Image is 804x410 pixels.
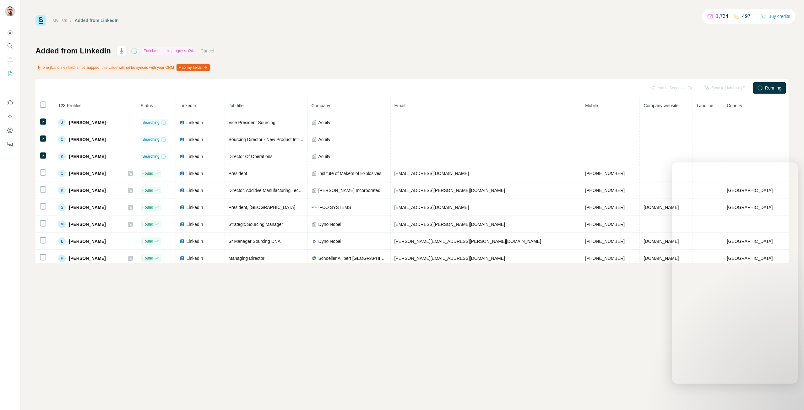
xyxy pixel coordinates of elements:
span: [EMAIL_ADDRESS][DOMAIN_NAME] [394,171,469,176]
span: [DOMAIN_NAME] [644,205,679,210]
span: Director, Additive Manufacturing Technology [229,188,314,193]
span: LinkedIn [187,238,203,244]
span: [EMAIL_ADDRESS][DOMAIN_NAME] [394,205,469,210]
span: Job title [229,103,244,108]
span: Acuity [318,119,330,126]
span: [PHONE_NUMBER] [585,239,625,244]
span: Acuity [318,136,330,143]
div: Added from LinkedIn [75,17,119,24]
span: Country [727,103,742,108]
div: L [58,238,66,245]
img: Avatar [5,6,15,16]
span: [PERSON_NAME] [69,153,106,160]
span: [PERSON_NAME] [69,119,106,126]
span: Schoeller Allibert [GEOGRAPHIC_DATA] [318,255,387,261]
span: [PHONE_NUMBER] [585,256,625,261]
div: C [58,170,66,177]
button: Search [5,40,15,52]
span: [PERSON_NAME] [69,136,106,143]
span: Searching [143,137,160,142]
img: company-logo [312,239,317,244]
img: company-logo [312,205,317,210]
span: LinkedIn [187,187,203,194]
span: IFCO SYSTEMS [318,204,351,210]
span: Managing Director [229,256,264,261]
img: LinkedIn logo [180,137,185,142]
span: Found [143,205,153,210]
span: Dyno Nobel [318,221,341,227]
button: Use Surfe on LinkedIn [5,97,15,108]
div: K [58,187,66,194]
span: Status [141,103,153,108]
span: LinkedIn [187,204,203,210]
a: My lists [52,18,67,23]
span: Email [394,103,405,108]
span: LinkedIn [187,136,203,143]
div: K [58,153,66,160]
span: LinkedIn [187,170,203,177]
span: [PERSON_NAME] [69,204,106,210]
p: 1,734 [716,13,728,20]
span: Dyno Nobel [318,238,341,244]
span: [PHONE_NUMBER] [585,171,625,176]
span: Running [765,85,781,91]
img: LinkedIn logo [180,222,185,227]
div: J [58,119,66,126]
span: [PERSON_NAME][EMAIL_ADDRESS][PERSON_NAME][DOMAIN_NAME] [394,239,541,244]
span: LinkedIn [187,221,203,227]
span: [EMAIL_ADDRESS][PERSON_NAME][DOMAIN_NAME] [394,222,505,227]
span: [DOMAIN_NAME] [644,256,679,261]
span: [PHONE_NUMBER] [585,222,625,227]
span: Company website [644,103,678,108]
span: President, [GEOGRAPHIC_DATA] [229,205,296,210]
div: K [58,254,66,262]
span: [PHONE_NUMBER] [585,205,625,210]
span: [PERSON_NAME] [69,255,106,261]
iframe: Intercom live chat [672,162,798,384]
span: [PERSON_NAME] Incorporated [318,187,381,194]
span: [PHONE_NUMBER] [585,188,625,193]
span: [DOMAIN_NAME] [644,239,679,244]
button: Buy credits [761,12,790,21]
div: M [58,221,66,228]
span: Acuity [318,153,330,160]
button: My lists [5,68,15,79]
span: Landline [697,103,713,108]
span: Strategic Sourcing Manager [229,222,283,227]
img: LinkedIn logo [180,154,185,159]
span: Found [143,221,153,227]
span: [PERSON_NAME] [69,170,106,177]
button: Use Surfe API [5,111,15,122]
iframe: Intercom live chat [783,389,798,404]
img: LinkedIn logo [180,239,185,244]
img: LinkedIn logo [180,171,185,176]
span: President [229,171,247,176]
span: Found [143,171,153,176]
span: Searching [143,120,160,125]
span: Vice President Sourcing [229,120,275,125]
h1: Added from LinkedIn [35,46,111,56]
span: Searching [143,154,160,159]
img: LinkedIn logo [180,120,185,125]
span: Mobile [585,103,598,108]
img: company-logo [312,256,317,261]
span: Found [143,238,153,244]
span: [PERSON_NAME][EMAIL_ADDRESS][DOMAIN_NAME] [394,256,505,261]
span: Found [143,188,153,193]
span: Sr Manager Sourcing DNA [229,239,281,244]
span: LinkedIn [187,119,203,126]
span: Sourcing Director - New Product Introduction [229,137,316,142]
span: LinkedIn [187,153,203,160]
button: Dashboard [5,125,15,136]
span: [EMAIL_ADDRESS][PERSON_NAME][DOMAIN_NAME] [394,188,505,193]
span: LinkedIn [180,103,196,108]
div: Phone (Landline) field is not mapped, this value will not be synced with your CRM [35,62,211,73]
li: / [70,17,72,24]
span: [PERSON_NAME] [69,187,106,194]
img: Surfe Logo [35,15,46,26]
button: Enrich CSV [5,54,15,65]
button: Quick start [5,26,15,38]
span: [PERSON_NAME] [69,238,106,244]
span: 123 Profiles [58,103,81,108]
div: C [58,136,66,143]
